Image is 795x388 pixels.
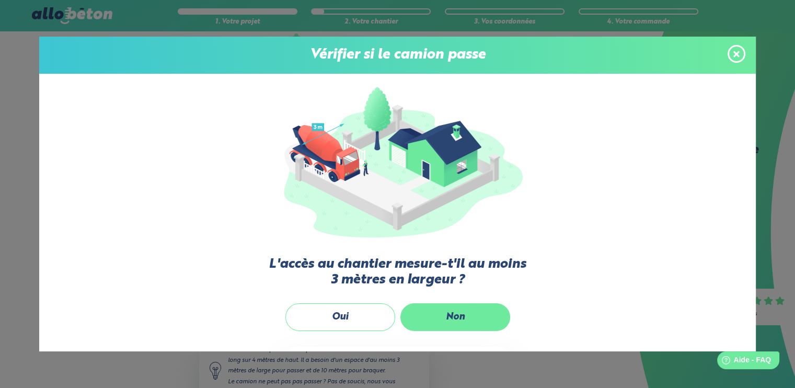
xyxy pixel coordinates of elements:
[285,303,395,331] label: Oui
[702,347,784,376] iframe: Help widget launcher
[267,257,528,288] label: L'accès au chantier mesure-t'il au moins 3 mètres en largeur ?
[50,47,745,63] p: Vérifier si le camion passe
[400,303,510,331] label: Non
